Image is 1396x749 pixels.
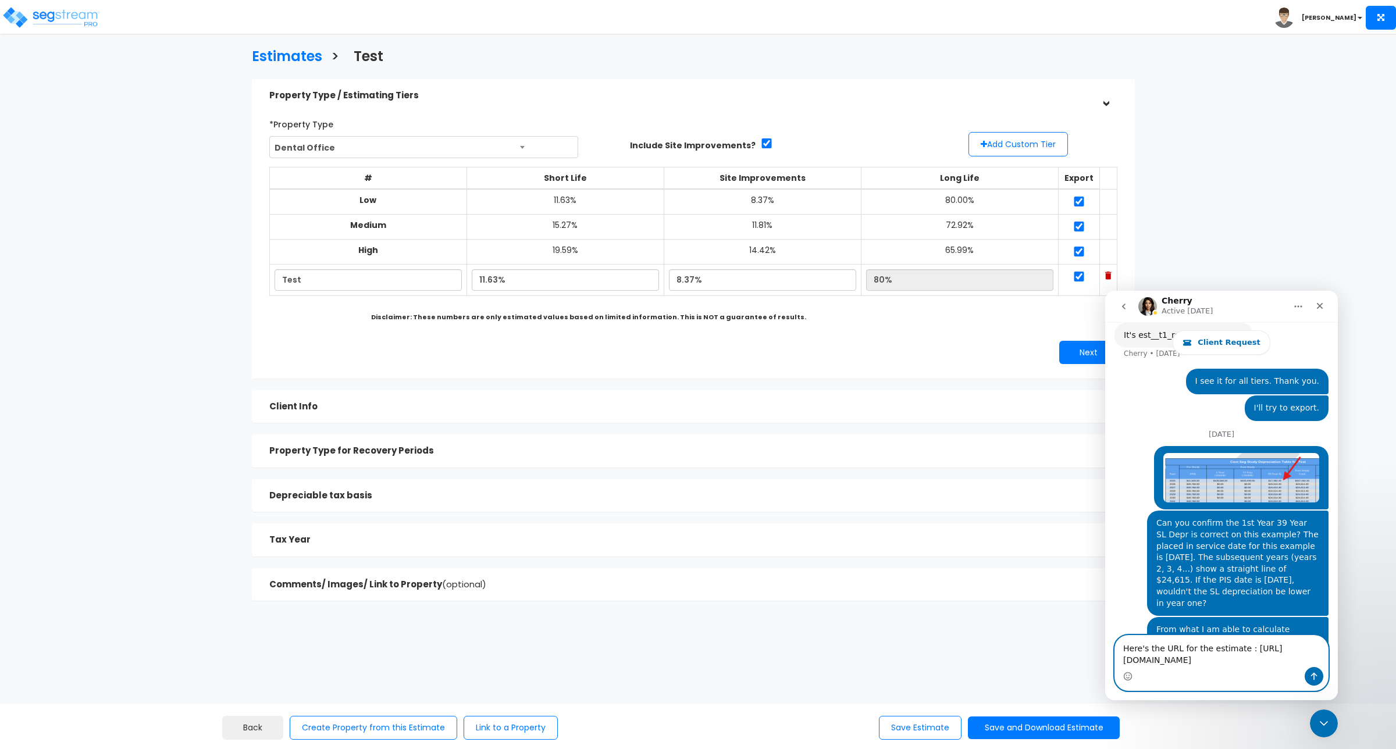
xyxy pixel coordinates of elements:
td: 15.27% [466,215,664,240]
div: > [1094,397,1117,415]
img: Trash Icon [1105,272,1112,280]
button: Next [1059,341,1117,364]
th: Long Life [861,167,1058,190]
h3: Test [354,49,383,67]
td: 19.59% [466,240,664,265]
th: Export [1058,167,1100,190]
div: Andrew says… [9,326,223,455]
div: > [1094,531,1117,549]
td: 65.99% [861,240,1058,265]
iframe: Intercom live chat [1105,291,1338,700]
div: From what I am able to calculate manually: Mid-Month Convention for August (Month 8): For real pr... [42,326,223,454]
th: Site Improvements [664,167,861,190]
a: Test [345,37,383,73]
button: Save and Download Estimate [968,716,1120,739]
div: > [1094,486,1117,504]
th: Short Life [466,167,664,190]
span: (optional) [442,578,486,590]
b: Low [359,194,376,206]
a: Estimates [243,37,322,73]
span: Dental Office [270,137,578,159]
a: Back [222,716,283,740]
th: # [269,167,466,190]
td: 72.92% [861,215,1058,240]
button: Add Custom Tier [968,132,1068,156]
h5: Depreciable tax basis [269,491,1094,501]
h5: Comments/ Images/ Link to Property [269,580,1094,590]
td: 80.00% [861,189,1058,215]
button: Send a message… [200,376,218,395]
textarea: Message… [10,345,223,376]
b: Medium [350,219,386,231]
button: Link to a Property [464,716,558,740]
span: Dental Office [269,136,578,158]
h5: Client Info [269,402,1094,412]
b: [PERSON_NAME] [1302,13,1356,22]
img: avatar.png [1274,8,1294,28]
h5: Property Type / Estimating Tiers [269,91,1094,101]
h3: > [331,49,339,67]
label: *Property Type [269,115,333,130]
label: Include Site Improvements? [630,140,756,151]
td: 11.63% [466,189,664,215]
button: Emoji picker [18,381,27,390]
h5: Property Type for Recovery Periods [269,446,1094,456]
b: High [358,244,378,256]
h5: Tax Year [269,535,1094,545]
b: Disclaimer: These numbers are only estimated values based on limited information. This is NOT a g... [371,312,806,322]
div: From what I am able to calculate manually: Mid-Month Convention for August (Month 8): For real pr... [51,333,214,447]
td: 11.81% [664,215,861,240]
h3: Estimates [252,49,322,67]
td: 8.37% [664,189,861,215]
td: 14.42% [664,240,861,265]
button: Save Estimate [879,716,961,740]
div: > [1094,575,1117,593]
button: Create Property from this Estimate [290,716,457,740]
img: logo_pro_r.png [2,6,101,29]
iframe: Intercom live chat [1310,709,1338,737]
div: > [1094,442,1117,460]
div: > [1097,84,1115,107]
